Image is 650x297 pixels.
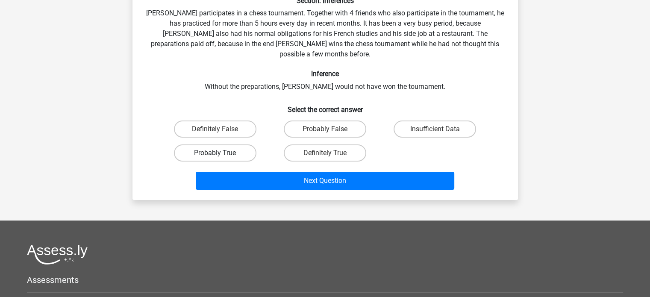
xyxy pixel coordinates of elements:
h6: Select the correct answer [146,99,504,114]
label: Insufficient Data [394,121,476,138]
label: Probably True [174,144,256,162]
img: Assessly logo [27,244,88,265]
button: Next Question [196,172,454,190]
h6: Inference [146,70,504,78]
label: Probably False [284,121,366,138]
h5: Assessments [27,275,623,285]
label: Definitely False [174,121,256,138]
label: Definitely True [284,144,366,162]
